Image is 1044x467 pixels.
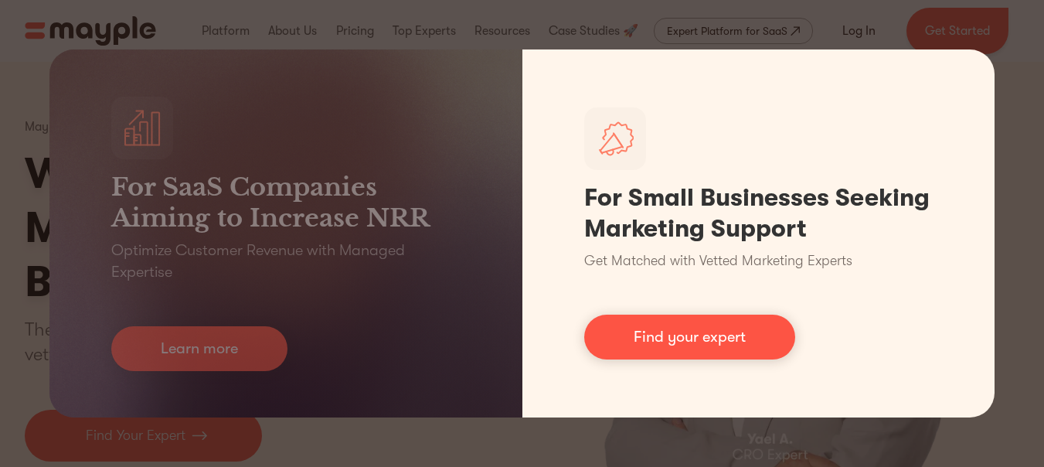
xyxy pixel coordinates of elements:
[111,240,461,283] p: Optimize Customer Revenue with Managed Expertise
[584,315,795,360] a: Find your expert
[584,182,933,244] h1: For Small Businesses Seeking Marketing Support
[111,326,287,371] a: Learn more
[584,251,852,271] p: Get Matched with Vetted Marketing Experts
[111,172,461,233] h3: For SaaS Companies Aiming to Increase NRR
